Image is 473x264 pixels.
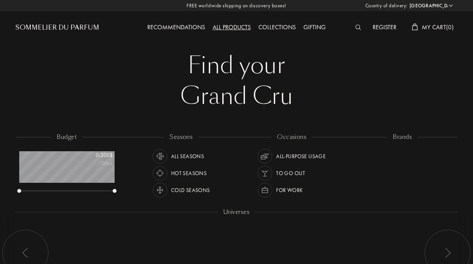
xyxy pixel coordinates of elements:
img: usage_season_hot_white.svg [155,168,165,179]
span: Country of delivery: [365,2,408,10]
img: cart_white.svg [412,23,418,30]
img: usage_occasion_party_white.svg [260,168,270,179]
a: All products [209,23,255,31]
img: arr_left.svg [445,248,451,258]
div: seasons [164,133,198,142]
div: Gifting [300,23,330,33]
div: For Work [276,183,303,197]
div: All products [209,23,255,33]
img: usage_occasion_all_white.svg [260,151,270,162]
div: Cold Seasons [171,183,210,197]
img: usage_season_cold_white.svg [155,185,165,195]
a: Register [369,23,400,31]
div: budget [51,133,82,142]
img: arr_left.svg [22,248,28,258]
a: Sommelier du Parfum [15,23,99,32]
a: Recommendations [143,23,209,31]
div: brands [387,133,417,142]
div: Register [369,23,400,33]
a: Collections [255,23,300,31]
img: search_icn_white.svg [355,25,361,30]
div: 0 - 200 $ [74,151,113,159]
div: occasions [271,133,312,142]
div: Collections [255,23,300,33]
img: usage_occasion_work_white.svg [260,185,270,195]
div: Hot Seasons [171,166,207,180]
div: /50mL [74,159,113,167]
div: All-purpose Usage [276,149,326,164]
span: My Cart ( 0 ) [422,23,454,31]
div: Recommendations [143,23,209,33]
div: Universes [218,208,255,217]
a: Gifting [300,23,330,31]
div: To go Out [276,166,305,180]
img: usage_season_average_white.svg [155,151,165,162]
div: All Seasons [171,149,204,164]
div: Grand Cru [21,81,452,112]
div: Find your [21,50,452,81]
